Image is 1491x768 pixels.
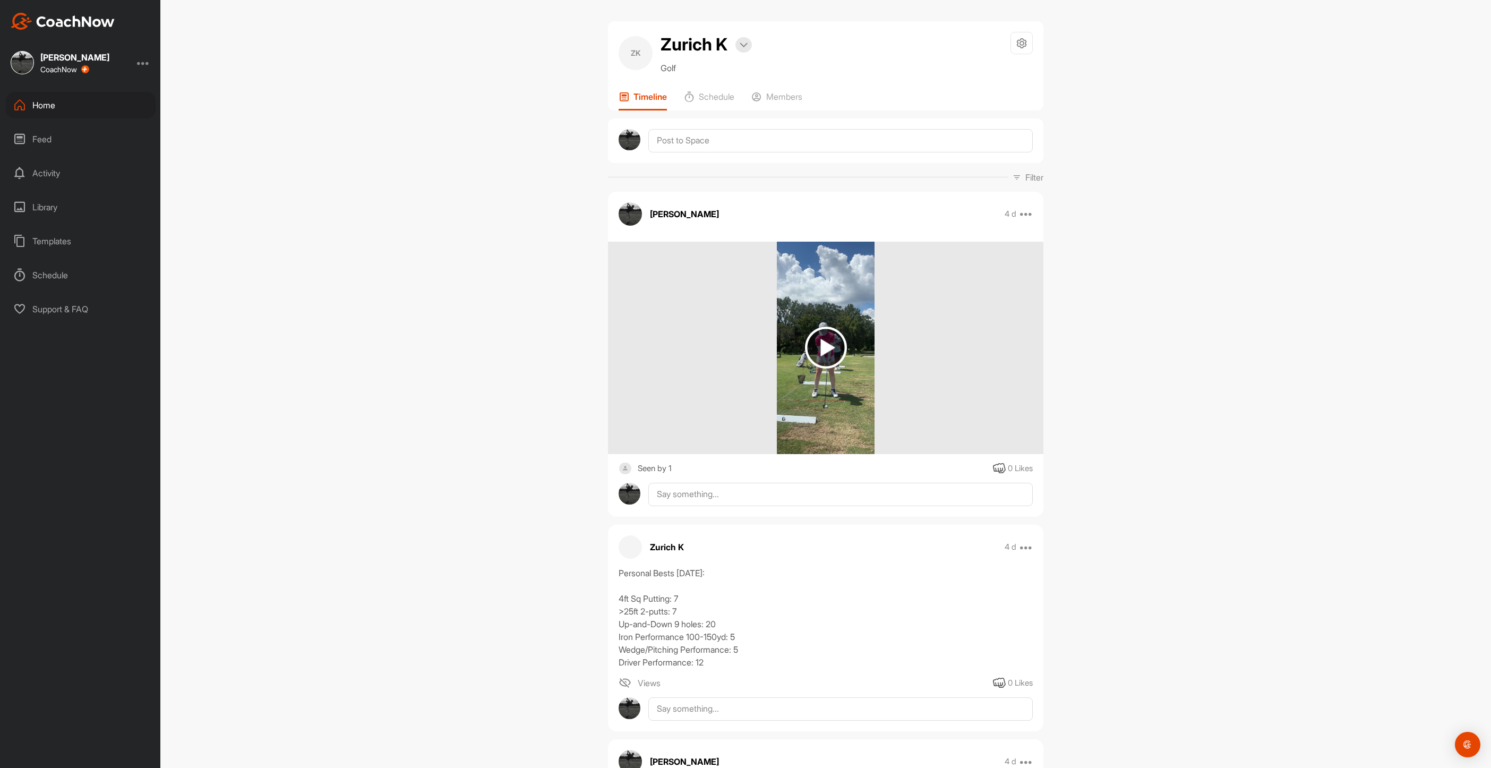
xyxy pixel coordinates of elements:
[619,483,640,505] img: avatar
[619,567,1033,669] div: Personal Bests [DATE]: 4ft Sq Putting: 7 >25ft 2-putts: 7 Up-and-Down 9 holes: 20 Iron Performanc...
[661,62,752,74] p: Golf
[11,13,115,30] img: CoachNow
[619,202,642,226] img: avatar
[805,327,847,369] img: play
[6,126,156,152] div: Feed
[650,755,719,768] p: [PERSON_NAME]
[619,677,631,689] img: icon
[619,129,640,151] img: avatar
[1008,677,1033,689] div: 0 Likes
[1025,171,1043,184] p: Filter
[638,677,661,689] span: Views
[6,228,156,254] div: Templates
[777,242,875,454] img: media
[6,92,156,118] div: Home
[619,462,632,475] img: square_default-ef6cabf814de5a2bf16c804365e32c732080f9872bdf737d349900a9daf73cf9.png
[766,91,802,102] p: Members
[11,51,34,74] img: square_f7256f1f4e18542e21b4efe988a0993d.jpg
[1005,542,1016,552] p: 4 d
[1008,463,1033,475] div: 0 Likes
[6,296,156,322] div: Support & FAQ
[650,541,684,553] p: Zurich K
[740,42,748,48] img: arrow-down
[638,462,672,475] div: Seen by 1
[699,91,734,102] p: Schedule
[1005,756,1016,767] p: 4 d
[40,65,89,74] div: CoachNow
[619,36,653,70] div: ZK
[661,32,727,57] h2: Zurich K
[6,262,156,288] div: Schedule
[633,91,667,102] p: Timeline
[6,194,156,220] div: Library
[650,208,719,220] p: [PERSON_NAME]
[1455,732,1480,757] div: Open Intercom Messenger
[40,53,109,62] div: [PERSON_NAME]
[6,160,156,186] div: Activity
[1005,209,1016,219] p: 4 d
[619,697,640,719] img: avatar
